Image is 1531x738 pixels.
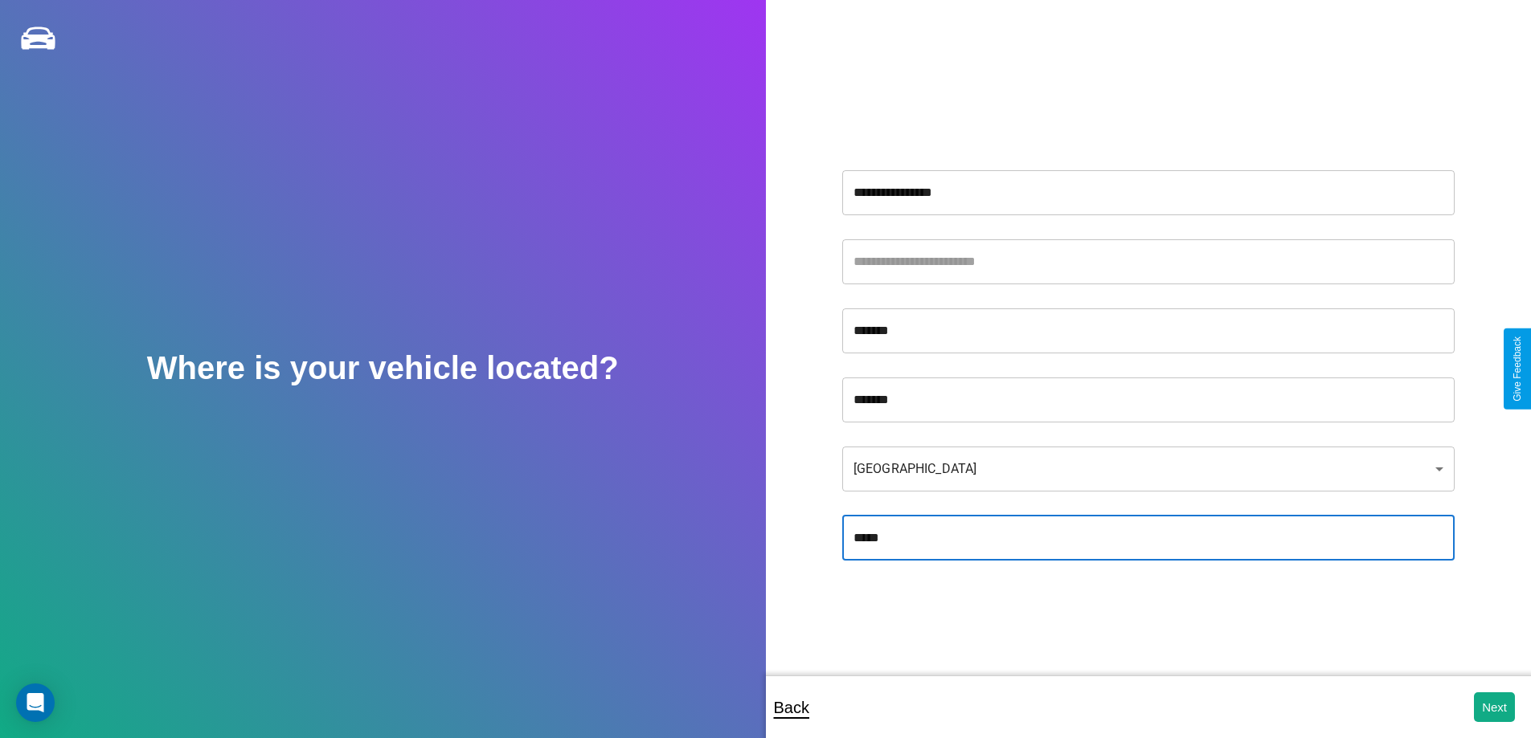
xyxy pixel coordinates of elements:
[1512,336,1523,402] div: Give Feedback
[774,693,809,722] p: Back
[147,350,619,386] h2: Where is your vehicle located?
[842,446,1455,491] div: [GEOGRAPHIC_DATA]
[16,683,55,722] div: Open Intercom Messenger
[1474,692,1515,722] button: Next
